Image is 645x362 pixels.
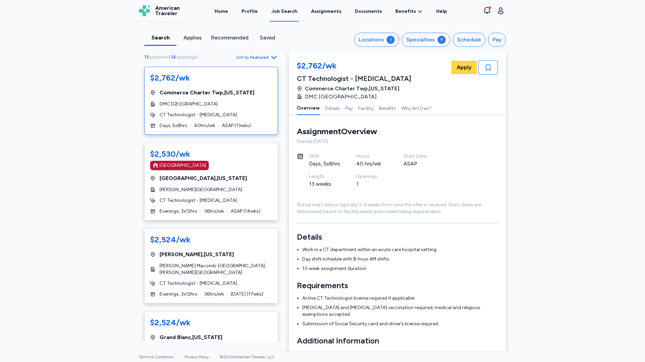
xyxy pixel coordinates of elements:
[309,153,340,160] div: Shift
[401,101,431,115] button: Why AmTrav?
[236,55,249,60] span: Sort by
[231,208,260,215] span: ASAP ( 14 wks)
[160,263,272,276] span: [PERSON_NAME] Macomb-[GEOGRAPHIC_DATA], [PERSON_NAME][GEOGRAPHIC_DATA]
[302,321,498,327] li: Submission of Social Security card and driver’s license required
[297,101,320,115] button: Overview
[171,54,176,60] span: 14
[297,335,498,346] h3: Additional Information
[160,101,218,108] span: DMC [GEOGRAPHIC_DATA]
[194,122,215,129] span: 40 hrs/wk
[160,208,197,215] span: Evenings, 3x12hrs
[297,202,498,215] div: Actual start date is typically 3-4 weeks from time the offer is received. Start dates are determi...
[302,295,498,302] li: Active CT Technologist license required if applicable
[356,153,387,160] div: Hours
[139,5,150,16] img: Logo
[395,8,423,15] a: Benefits
[297,126,377,137] div: Assignment Overview
[325,101,340,115] button: Details
[359,36,384,44] div: Locations
[148,54,169,60] span: positions
[179,34,206,42] div: Applies
[297,74,411,83] div: CT Technologist - [MEDICAL_DATA]
[139,355,174,359] a: Terms & Conditions
[379,101,396,115] button: Benefits
[222,122,251,129] span: ASAP ( 13 wks)
[160,333,222,341] span: Grand Blanc , [US_STATE]
[305,93,377,101] span: DMC [GEOGRAPHIC_DATA]
[309,180,340,188] div: 13 weeks
[354,33,399,47] button: Locations1
[345,101,353,115] button: Pay
[160,112,237,118] span: CT Technologist - [MEDICAL_DATA]
[457,63,472,71] span: Apply
[356,173,387,180] div: Openings
[150,317,191,328] div: $2,524/wk
[254,34,281,42] div: Saved
[302,256,498,263] li: Day shift schedule with 8-hour AM shifts
[297,60,411,72] div: $2,762/wk
[297,232,498,242] h3: Details
[402,33,450,47] button: Specialties
[150,149,190,159] div: $2,530/wk
[356,180,387,188] div: 1
[160,250,234,259] span: [PERSON_NAME] , [US_STATE]
[150,234,191,245] div: $2,524/wk
[176,54,196,60] span: openings
[403,153,434,160] div: Start Date
[457,36,481,44] div: Schedule
[160,280,237,287] span: CT Technologist - [MEDICAL_DATA]
[160,197,237,204] span: CT Technologist - [MEDICAL_DATA]
[231,291,263,298] span: [DATE] ( 17 wks)
[309,160,340,168] div: Days, 5x8hrs
[453,33,485,47] button: Schedule
[160,162,206,169] div: [GEOGRAPHIC_DATA]
[488,33,506,47] button: Pay
[302,246,498,253] li: Work in a CT department within an acute care hospital setting
[150,72,190,83] div: $2,762/wk
[451,61,477,74] button: Apply
[302,265,498,272] li: 13-week assignment duration
[204,291,224,298] span: 36 hrs/wk
[358,101,373,115] button: Facility
[250,55,269,60] span: Featured
[406,36,435,44] div: Specialties
[297,138,498,145] div: Posted [DATE]
[155,5,180,16] span: American Traveler
[211,34,249,42] div: Recommended
[204,208,224,215] span: 36 hrs/wk
[309,173,340,180] div: Length
[220,355,275,359] span: © 2025 American Traveler, LLC
[236,53,278,61] button: Sort byFeatured
[356,160,387,168] div: 40 hrs/wk
[185,355,209,359] a: Privacy Policy
[144,54,201,61] div: ( )
[302,304,498,318] li: [MEDICAL_DATA] and [MEDICAL_DATA] vaccination required; medical and religious exemptions accepted
[160,186,242,193] span: [PERSON_NAME][GEOGRAPHIC_DATA]
[387,36,395,44] div: 1
[147,34,174,42] div: Search
[271,8,298,15] div: Job Search
[160,291,197,298] span: Evenings, 3x12hrs
[160,89,254,97] span: Commerce Charter Twp , [US_STATE]
[160,122,187,129] span: Days, 5x8hrs
[395,8,416,15] span: Benefits
[270,1,299,22] a: Job Search
[493,36,502,44] div: Pay
[305,85,399,93] span: Commerce Charter Twp , [US_STATE]
[160,174,247,182] span: [GEOGRAPHIC_DATA] , [US_STATE]
[297,280,498,291] h3: Requirements
[144,54,148,60] span: 11
[403,160,434,168] div: ASAP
